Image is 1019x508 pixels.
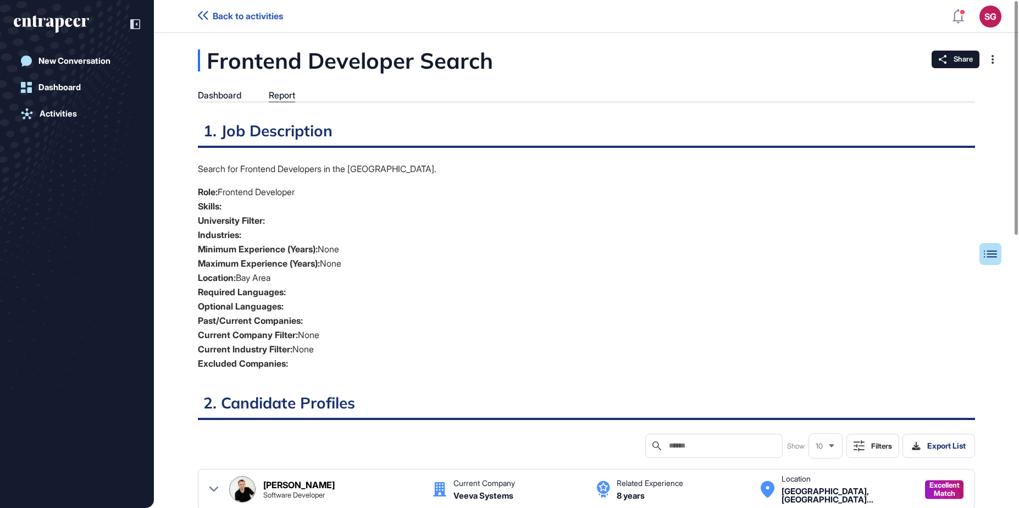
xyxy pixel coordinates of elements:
button: SG [979,5,1001,27]
div: Current Company [453,479,515,487]
li: Frontend Developer [198,185,975,199]
strong: Required Languages: [198,286,286,297]
strong: Industries: [198,229,241,240]
button: Export List [902,434,975,458]
div: Activities [40,109,77,119]
button: Filters [846,434,899,458]
div: Filters [871,441,892,450]
li: None [198,256,975,270]
strong: Current Company Filter: [198,329,298,340]
div: Software Developer [263,492,325,499]
div: New Conversation [38,56,110,66]
a: Activities [14,103,140,125]
span: Show [787,439,805,453]
strong: Skills: [198,201,221,212]
span: Excellent Match [929,481,960,498]
span: Share [954,55,973,64]
li: Bay Area [198,270,975,285]
div: Veeva Systems [453,492,513,500]
li: None [198,342,975,356]
a: Back to activities [198,11,283,21]
strong: Location: [198,272,236,283]
img: Gabriel Jacobs [230,477,255,502]
li: None [198,242,975,256]
strong: Role: [198,186,218,197]
strong: Minimum Experience (Years): [198,244,318,255]
span: 10 [816,442,823,450]
strong: University Filter: [198,215,265,226]
h2: 1. Job Description [198,121,975,148]
div: Dashboard [38,82,81,92]
div: 8 years [617,492,645,500]
div: Mountain View, California, United States United States [782,487,914,504]
div: Related Experience [617,479,683,487]
strong: Excluded Companies: [198,358,288,369]
strong: Past/Current Companies: [198,315,303,326]
div: Export List [912,441,966,450]
div: [PERSON_NAME] [263,481,335,489]
strong: Optional Languages: [198,301,284,312]
div: Dashboard [198,90,241,101]
strong: Current Industry Filter: [198,344,292,355]
li: None [198,328,975,342]
span: Back to activities [213,11,283,21]
div: Frontend Developer Search [198,49,603,71]
a: New Conversation [14,50,140,72]
div: Report [269,90,295,101]
h2: 2. Candidate Profiles [198,393,975,420]
a: Dashboard [14,76,140,98]
strong: Maximum Experience (Years): [198,258,320,269]
p: Search for Frontend Developers in the [GEOGRAPHIC_DATA]. [198,162,975,176]
div: entrapeer-logo [14,15,89,33]
div: Location [782,475,811,483]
